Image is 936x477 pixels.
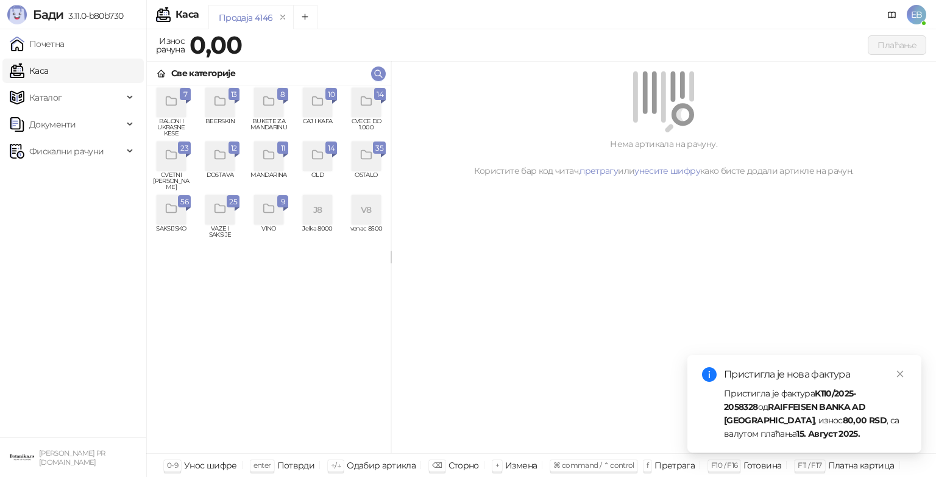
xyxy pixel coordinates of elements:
[448,457,479,473] div: Сторно
[200,172,239,190] span: DOSTAVA
[798,461,821,470] span: F11 / F17
[171,66,235,80] div: Све категорије
[280,195,286,209] span: 9
[10,59,48,83] a: Каса
[375,142,383,155] span: 35
[29,139,104,163] span: Фискални рачуни
[347,172,386,190] span: OSTALO
[298,118,337,137] span: CAJ I KAFA
[152,226,191,244] span: SAKSIJSKO
[190,30,242,60] strong: 0,00
[167,461,178,470] span: 0-9
[200,118,239,137] span: BEERSKIN
[10,445,34,470] img: 64x64-companyLogo-0e2e8aaa-0bd2-431b-8613-6e3c65811325.png
[249,172,288,190] span: MANDARINA
[406,137,921,178] div: Нема артикала на рачуну. Користите бар код читач, или како бисте додали артикле на рачун.
[647,461,648,470] span: f
[219,11,272,24] div: Продаја 4146
[347,118,386,137] span: CVECE DO 1.000
[893,367,907,381] a: Close
[796,428,860,439] strong: 15. Август 2025.
[293,5,317,29] button: Add tab
[843,415,887,426] strong: 80,00 RSD
[280,142,286,155] span: 11
[896,370,904,378] span: close
[231,88,237,101] span: 13
[711,461,737,470] span: F10 / F16
[231,142,237,155] span: 12
[33,7,63,22] span: Бади
[328,142,335,155] span: 14
[253,461,271,470] span: enter
[724,387,907,440] div: Пристигла је фактура од , износ , са валутом плаћања
[249,118,288,137] span: BUKETE ZA MANDARINU
[39,449,105,467] small: [PERSON_NAME] PR [DOMAIN_NAME]
[275,12,291,23] button: remove
[303,195,332,224] div: J8
[152,172,191,190] span: CVETNI [PERSON_NAME]
[495,461,499,470] span: +
[377,88,383,101] span: 14
[702,367,717,382] span: info-circle
[7,5,27,24] img: Logo
[180,195,188,209] span: 56
[200,226,239,244] span: VAZE I SAKSIJE
[868,35,926,55] button: Плаћање
[180,142,188,155] span: 23
[29,112,76,137] span: Документи
[743,457,781,473] div: Готовина
[882,5,902,24] a: Документација
[229,195,237,209] span: 25
[505,457,537,473] div: Измена
[29,85,62,110] span: Каталог
[175,10,199,20] div: Каса
[154,33,187,57] div: Износ рачуна
[152,118,191,137] span: BALONI I UKRASNE KESE
[724,367,907,382] div: Пристигла је нова фактура
[298,172,337,190] span: OLD
[249,226,288,244] span: VINO
[182,88,188,101] span: 7
[907,5,926,24] span: EB
[580,165,618,176] a: претрагу
[724,388,856,412] strong: K110/2025-2058328
[10,32,65,56] a: Почетна
[63,10,123,21] span: 3.11.0-b80b730
[331,461,341,470] span: ↑/↓
[634,165,700,176] a: унесите шифру
[347,457,416,473] div: Одабир артикла
[147,85,391,453] div: grid
[553,461,634,470] span: ⌘ command / ⌃ control
[328,88,335,101] span: 10
[298,226,337,244] span: Jelka 8000
[277,457,315,473] div: Потврди
[828,457,895,473] div: Платна картица
[724,401,865,426] strong: RAIFFEISEN BANKA AD [GEOGRAPHIC_DATA]
[352,195,381,224] div: V8
[280,88,286,101] span: 8
[432,461,442,470] span: ⌫
[347,226,386,244] span: venac 8500
[184,457,237,473] div: Унос шифре
[654,457,695,473] div: Претрага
